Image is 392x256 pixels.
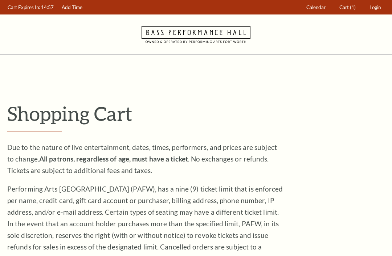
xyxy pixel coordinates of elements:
a: Cart (1) [336,0,359,14]
span: Calendar [306,4,326,10]
span: Login [369,4,381,10]
span: (1) [350,4,356,10]
p: Shopping Cart [7,102,385,125]
strong: All patrons, regardless of age, must have a ticket [39,155,188,163]
a: Calendar [303,0,329,14]
a: Add Time [58,0,86,14]
span: Due to the nature of live entertainment, dates, times, performers, and prices are subject to chan... [7,143,277,175]
span: Cart Expires In: [8,4,40,10]
a: Login [366,0,384,14]
span: Cart [339,4,349,10]
span: 14:57 [41,4,54,10]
